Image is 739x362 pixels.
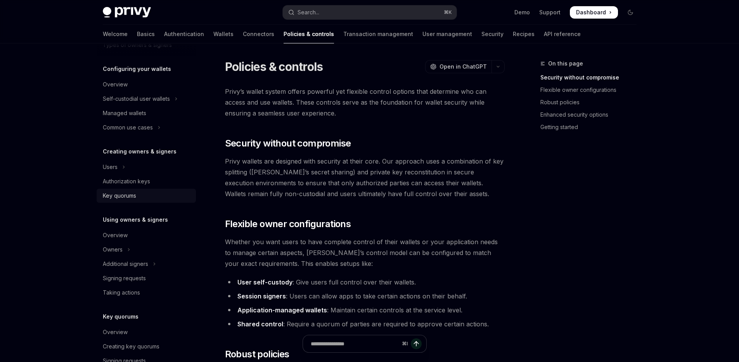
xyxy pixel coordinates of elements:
[514,9,530,16] a: Demo
[225,319,505,329] li: : Require a quorum of parties are required to approve certain actions.
[103,109,146,118] div: Managed wallets
[411,338,422,349] button: Send message
[103,177,150,186] div: Authorization keys
[164,25,204,43] a: Authentication
[225,218,351,230] span: Flexible owner configurations
[225,305,505,315] li: : Maintain certain controls at the service level.
[343,25,413,43] a: Transaction management
[103,231,128,240] div: Overview
[237,278,292,286] strong: User self-custody
[97,174,196,188] a: Authorization keys
[283,5,457,19] button: Open search
[298,8,319,17] div: Search...
[103,342,159,351] div: Creating key quorums
[540,109,643,121] a: Enhanced security options
[97,160,196,174] button: Toggle Users section
[103,215,168,224] h5: Using owners & signers
[539,9,561,16] a: Support
[284,25,334,43] a: Policies & controls
[103,191,136,200] div: Key quorums
[440,63,487,71] span: Open in ChatGPT
[137,25,155,43] a: Basics
[237,306,327,314] strong: Application-managed wallets
[570,6,618,19] a: Dashboard
[513,25,535,43] a: Recipes
[103,123,153,132] div: Common use cases
[103,288,140,297] div: Taking actions
[103,274,146,283] div: Signing requests
[444,9,452,16] span: ⌘ K
[103,245,123,254] div: Owners
[97,325,196,339] a: Overview
[97,106,196,120] a: Managed wallets
[540,71,643,84] a: Security without compromise
[540,121,643,133] a: Getting started
[540,96,643,109] a: Robust policies
[97,271,196,285] a: Signing requests
[97,286,196,300] a: Taking actions
[576,9,606,16] span: Dashboard
[544,25,581,43] a: API reference
[103,312,138,321] h5: Key quorums
[103,64,171,74] h5: Configuring your wallets
[481,25,504,43] a: Security
[97,340,196,353] a: Creating key quorums
[225,277,505,288] li: : Give users full control over their wallets.
[103,94,170,103] div: Self-custodial user wallets
[97,257,196,271] button: Toggle Additional signers section
[225,137,351,150] span: Security without compromise
[548,59,583,68] span: On this page
[225,236,505,269] span: Whether you want users to have complete control of their wallets or your application needs to man...
[225,156,505,199] span: Privy wallets are designed with security at their core. Our approach uses a combination of key sp...
[103,259,148,269] div: Additional signers
[311,335,399,352] input: Ask a question...
[97,121,196,134] button: Toggle Common use cases section
[103,162,118,172] div: Users
[624,6,637,19] button: Toggle dark mode
[97,92,196,106] button: Toggle Self-custodial user wallets section
[103,147,177,156] h5: Creating owners & signers
[225,60,323,74] h1: Policies & controls
[225,291,505,302] li: : Users can allow apps to take certain actions on their behalf.
[237,320,283,328] strong: Shared control
[422,25,472,43] a: User management
[103,7,151,18] img: dark logo
[103,25,128,43] a: Welcome
[97,228,196,242] a: Overview
[237,292,286,300] strong: Session signers
[225,86,505,119] span: Privy’s wallet system offers powerful yet flexible control options that determine who can access ...
[97,243,196,257] button: Toggle Owners section
[97,189,196,203] a: Key quorums
[97,78,196,91] a: Overview
[425,60,492,73] button: Open in ChatGPT
[213,25,234,43] a: Wallets
[103,328,128,337] div: Overview
[103,80,128,89] div: Overview
[540,84,643,96] a: Flexible owner configurations
[243,25,274,43] a: Connectors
